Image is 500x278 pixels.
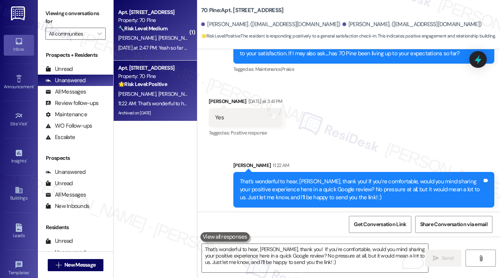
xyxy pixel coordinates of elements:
[118,81,167,87] strong: 🌟 Risk Level: Positive
[478,255,484,261] i: 
[118,25,167,32] strong: 🔧 Risk Level: Medium
[97,31,102,37] i: 
[231,130,267,136] span: Positive response
[45,248,86,256] div: Unanswered
[64,261,95,269] span: New Message
[240,42,482,58] div: Hi [PERSON_NAME] and [PERSON_NAME]! I'm glad to hear that the latest work order was completed to ...
[420,220,487,228] span: Share Conversation via email
[240,178,482,202] div: That’s wonderful to hear, [PERSON_NAME], thank you! If you’re comfortable, would you mind sharing...
[201,20,341,28] div: [PERSON_NAME]. ([EMAIL_ADDRESS][DOMAIN_NAME])
[4,221,34,242] a: Leads
[4,109,34,130] a: Site Visit •
[27,120,28,125] span: •
[342,20,482,28] div: [PERSON_NAME]. ([EMAIL_ADDRESS][DOMAIN_NAME])
[48,259,104,271] button: New Message
[118,91,158,97] span: [PERSON_NAME]
[11,6,27,20] img: ResiDesk Logo
[45,237,73,245] div: Unread
[415,216,492,233] button: Share Conversation via email
[4,35,34,55] a: Inbox
[158,91,196,97] span: [PERSON_NAME]
[442,254,453,262] span: Send
[45,122,92,130] div: WO Follow-ups
[209,127,283,138] div: Tagged as:
[349,216,411,233] button: Get Conversation Link
[281,66,294,72] span: Praise
[45,77,86,84] div: Unanswered
[271,161,289,169] div: 11:22 AM
[118,64,188,72] div: Apt. [STREET_ADDRESS]
[45,191,86,199] div: All Messages
[45,180,73,187] div: Unread
[117,108,189,118] div: Archived on [DATE]
[118,16,188,24] div: Property: 70 Pine
[38,154,113,162] div: Prospects
[45,133,75,141] div: Escalate
[38,223,113,231] div: Residents
[29,269,30,274] span: •
[4,184,34,204] a: Buildings
[255,66,281,72] span: Maintenance ,
[34,83,35,88] span: •
[45,202,89,210] div: New Inbounds
[49,28,94,40] input: All communities
[26,157,27,162] span: •
[233,161,494,172] div: [PERSON_NAME]
[354,220,406,228] span: Get Conversation Link
[118,72,188,80] div: Property: 70 Pine
[45,65,73,73] div: Unread
[201,6,283,14] b: 70 Pine: Apt. [STREET_ADDRESS]
[201,32,495,40] span: : The resident is responding positively to a general satisfaction check-in. This indicates positi...
[425,250,462,267] button: Send
[202,244,428,272] textarea: To enrich screen reader interactions, please activate Accessibility in Grammarly extension settings
[45,99,98,107] div: Review follow-ups
[158,34,196,41] span: [PERSON_NAME]
[118,8,188,16] div: Apt. [STREET_ADDRESS]
[118,34,158,41] span: [PERSON_NAME]
[201,33,240,39] strong: 🌟 Risk Level: Positive
[247,97,283,105] div: [DATE] at 3:41 PM
[45,168,86,176] div: Unanswered
[45,8,106,28] label: Viewing conversations for
[215,114,224,122] div: Yes
[45,88,86,96] div: All Messages
[45,111,87,119] div: Maintenance
[433,255,439,261] i: 
[4,147,34,167] a: Insights •
[209,97,283,108] div: [PERSON_NAME]
[38,51,113,59] div: Prospects + Residents
[56,262,61,268] i: 
[233,64,494,75] div: Tagged as:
